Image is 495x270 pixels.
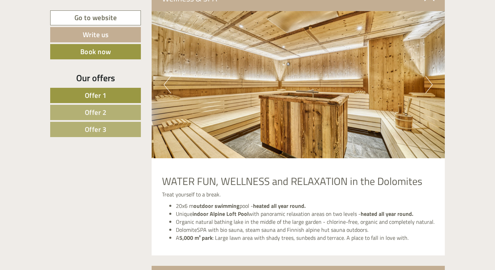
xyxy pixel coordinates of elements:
span: Offer 3 [85,124,107,135]
span: Offer 2 [85,107,107,118]
strong: indoor Alpine Loft Pool [192,210,249,218]
div: Our offers [50,71,141,84]
strong: 5,000 m² park [179,234,213,242]
li: DolomiteSPA with bio sauna, steam sauna and Finnish alpine hut sauna outdoors. [176,226,435,234]
a: Go to website [50,10,141,25]
a: Book now [50,44,141,59]
a: Write us [50,27,141,42]
strong: outdoor swimming [193,202,240,210]
h2: WATER FUN, WELLNESS and RELAXATION in the Dolomites [162,176,435,187]
span: Offer 1 [85,90,107,101]
strong: heated all year round. [361,210,413,218]
li: Organic natural bathing lake in the middle of the large garden - chlorine-free, organic and compl... [176,218,435,226]
button: Next [425,76,433,93]
strong: heated all year round. [253,202,306,210]
li: Unique with panoramic relaxation areas on two levels - [176,210,435,218]
li: A : Large lawn area with shady trees, sunbeds and terrace. A place to fall in love with. [176,234,435,242]
p: Treat yourself to a break. [162,191,435,199]
li: 20x6 m pool - [176,202,435,210]
button: Previous [164,76,171,93]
